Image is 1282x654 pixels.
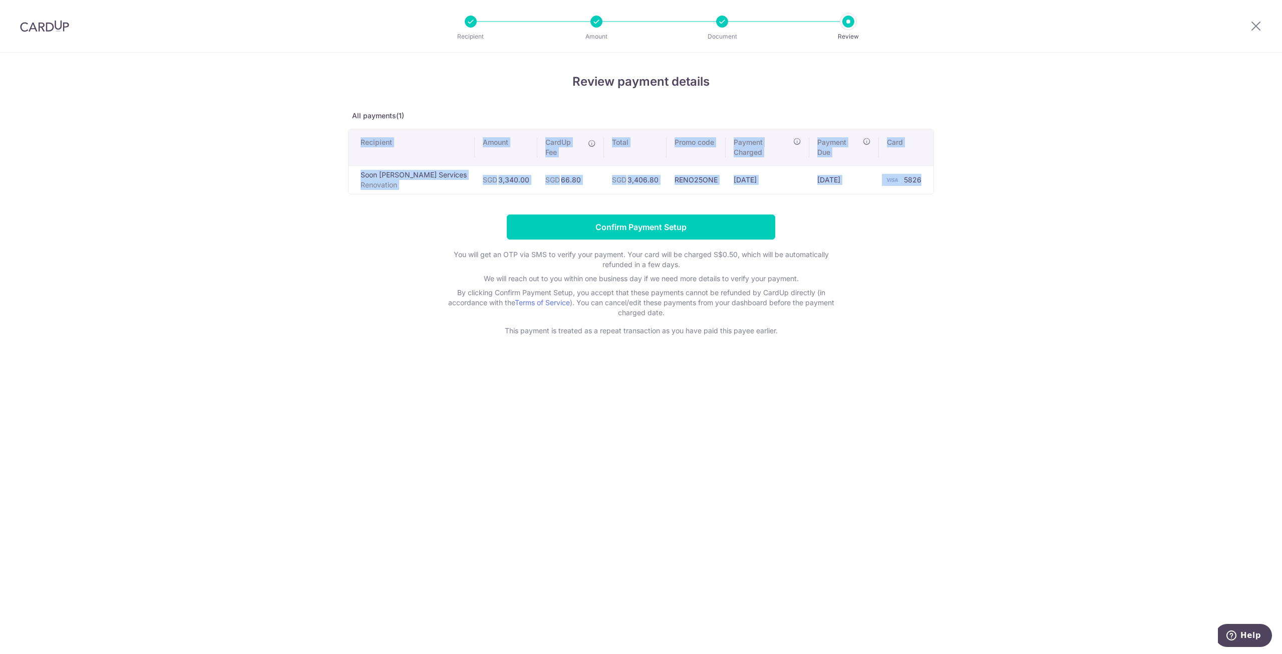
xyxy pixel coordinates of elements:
[434,32,508,42] p: Recipient
[685,32,759,42] p: Document
[904,175,921,184] span: 5826
[441,288,841,318] p: By clicking Confirm Payment Setup, you accept that these payments cannot be refunded by CardUp di...
[349,165,475,194] td: Soon [PERSON_NAME] Services
[559,32,633,42] p: Amount
[612,175,626,184] span: SGD
[483,175,497,184] span: SGD
[667,129,726,165] th: Promo code
[545,137,583,157] span: CardUp Fee
[515,298,570,307] a: Terms of Service
[545,175,560,184] span: SGD
[879,129,933,165] th: Card
[348,111,934,121] p: All payments(1)
[734,137,790,157] span: Payment Charged
[882,174,902,186] img: <span class="translation_missing" title="translation missing: en.account_steps.new_confirm_form.b...
[348,73,934,91] h4: Review payment details
[726,165,809,194] td: [DATE]
[537,165,604,194] td: 66.80
[604,165,667,194] td: 3,406.80
[507,214,775,240] input: Confirm Payment Setup
[441,274,841,284] p: We will reach out to you within one business day if we need more details to verify your payment.
[349,129,475,165] th: Recipient
[475,129,537,165] th: Amount
[441,250,841,270] p: You will get an OTP via SMS to verify your payment. Your card will be charged S$0.50, which will ...
[604,129,667,165] th: Total
[817,137,860,157] span: Payment Due
[475,165,537,194] td: 3,340.00
[1218,624,1272,649] iframe: Opens a widget where you can find more information
[441,326,841,336] p: This payment is treated as a repeat transaction as you have paid this payee earlier.
[20,20,69,32] img: CardUp
[361,180,467,190] p: Renovation
[809,165,879,194] td: [DATE]
[811,32,885,42] p: Review
[667,165,726,194] td: RENO25ONE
